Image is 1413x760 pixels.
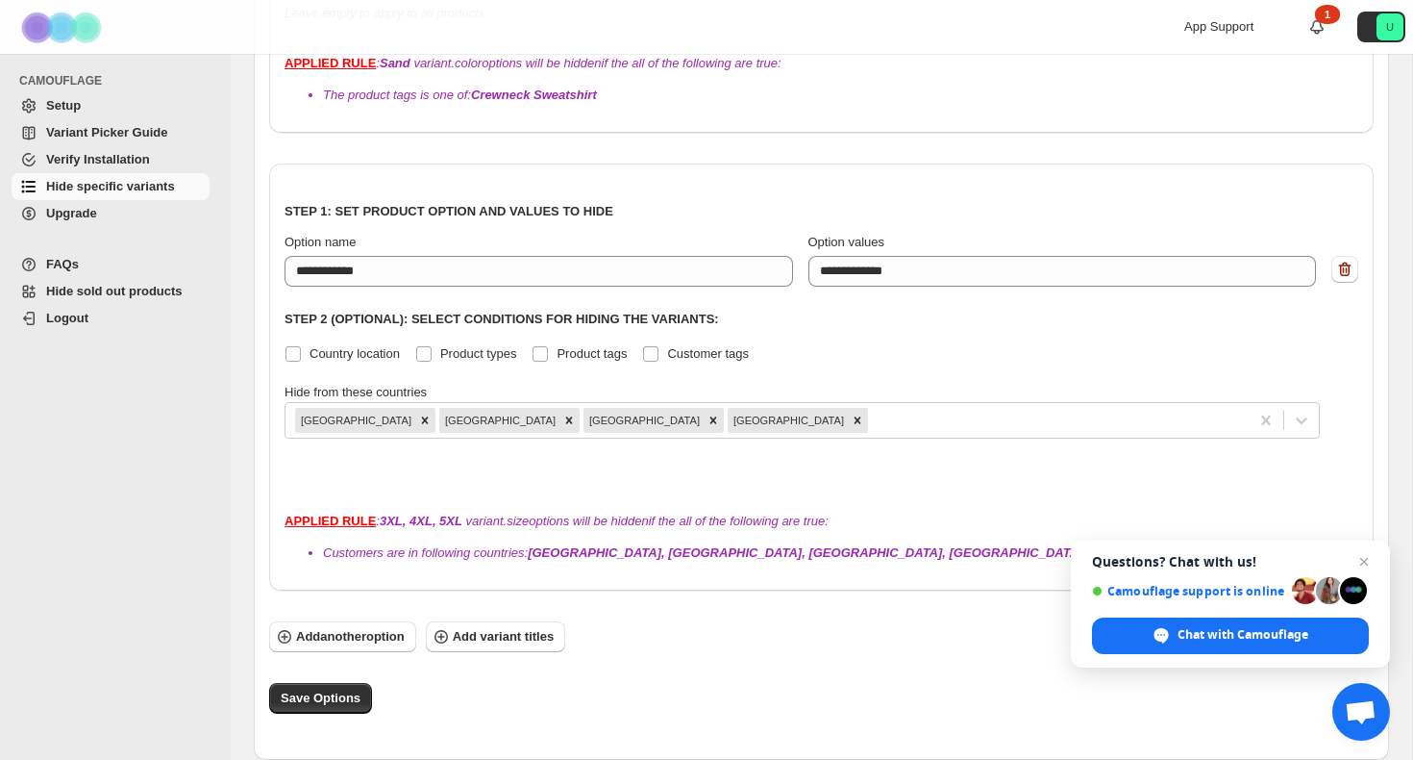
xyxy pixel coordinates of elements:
span: Option name [285,235,356,249]
div: : variant.size options will be hidden if the all of the following are true: [285,512,1358,563]
p: Step 1: Set product option and values to hide [285,202,1358,221]
div: : variant.color options will be hidden if the all of the following are true: [285,54,1358,105]
b: Sand [380,56,410,70]
span: App Support [1184,19,1253,34]
span: Product types [440,346,517,361]
span: Avatar with initials U [1376,13,1403,40]
span: Hide sold out products [46,284,183,298]
div: [GEOGRAPHIC_DATA] [728,408,847,433]
b: Crewneck Sweatshirt [471,88,597,102]
button: Addanotheroption [269,621,416,652]
div: Remove Australia [414,408,435,433]
span: Setup [46,98,81,113]
span: Add variant titles [453,627,554,646]
span: Logout [46,311,88,325]
a: Upgrade [12,200,210,227]
div: [GEOGRAPHIC_DATA] [295,408,414,433]
span: Questions? Chat with us! [1092,554,1369,570]
span: Chat with Camouflage [1177,626,1308,644]
div: Remove United Kingdom [847,408,868,433]
a: Verify Installation [12,146,210,173]
div: 1 [1315,5,1340,24]
img: Camouflage [15,1,112,54]
span: Verify Installation [46,152,150,166]
b: [GEOGRAPHIC_DATA], [GEOGRAPHIC_DATA], [GEOGRAPHIC_DATA], [GEOGRAPHIC_DATA] [528,545,1082,560]
a: Hide sold out products [12,278,210,305]
a: FAQs [12,251,210,278]
span: Variant Picker Guide [46,125,167,139]
span: CAMOUFLAGE [19,73,217,89]
b: 3XL, 4XL, 5XL [380,514,462,528]
div: Remove New Zealand [703,408,724,433]
span: Close chat [1352,550,1376,573]
p: Step 2 (Optional): Select conditions for hiding the variants: [285,310,1358,329]
button: Avatar with initials U [1357,12,1405,42]
span: Add another option [296,627,405,646]
span: Hide from these countries [285,385,427,399]
strong: APPLIED RULE [285,514,376,528]
text: U [1386,21,1394,33]
span: Hide specific variants [46,179,175,193]
span: FAQs [46,257,79,271]
span: Customers are in following countries: [323,545,1082,560]
span: Country location [310,346,400,361]
button: Save Options [269,683,372,714]
a: Variant Picker Guide [12,119,210,146]
span: The product tags is one of: [323,88,597,102]
a: Logout [12,305,210,332]
a: Setup [12,92,210,119]
span: Option values [808,235,885,249]
strong: APPLIED RULE [285,56,376,70]
button: Add variant titles [426,621,565,652]
span: Save Options [281,689,360,708]
a: Hide specific variants [12,173,210,200]
div: [GEOGRAPHIC_DATA] [439,408,558,433]
div: Chat with Camouflage [1092,618,1369,654]
span: Product tags [557,346,627,361]
a: 1 [1307,17,1326,37]
span: Upgrade [46,206,97,220]
div: [GEOGRAPHIC_DATA] [583,408,703,433]
div: Open chat [1332,683,1390,741]
span: Camouflage support is online [1092,584,1285,598]
div: Remove Ireland [558,408,580,433]
span: Customer tags [667,346,749,361]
